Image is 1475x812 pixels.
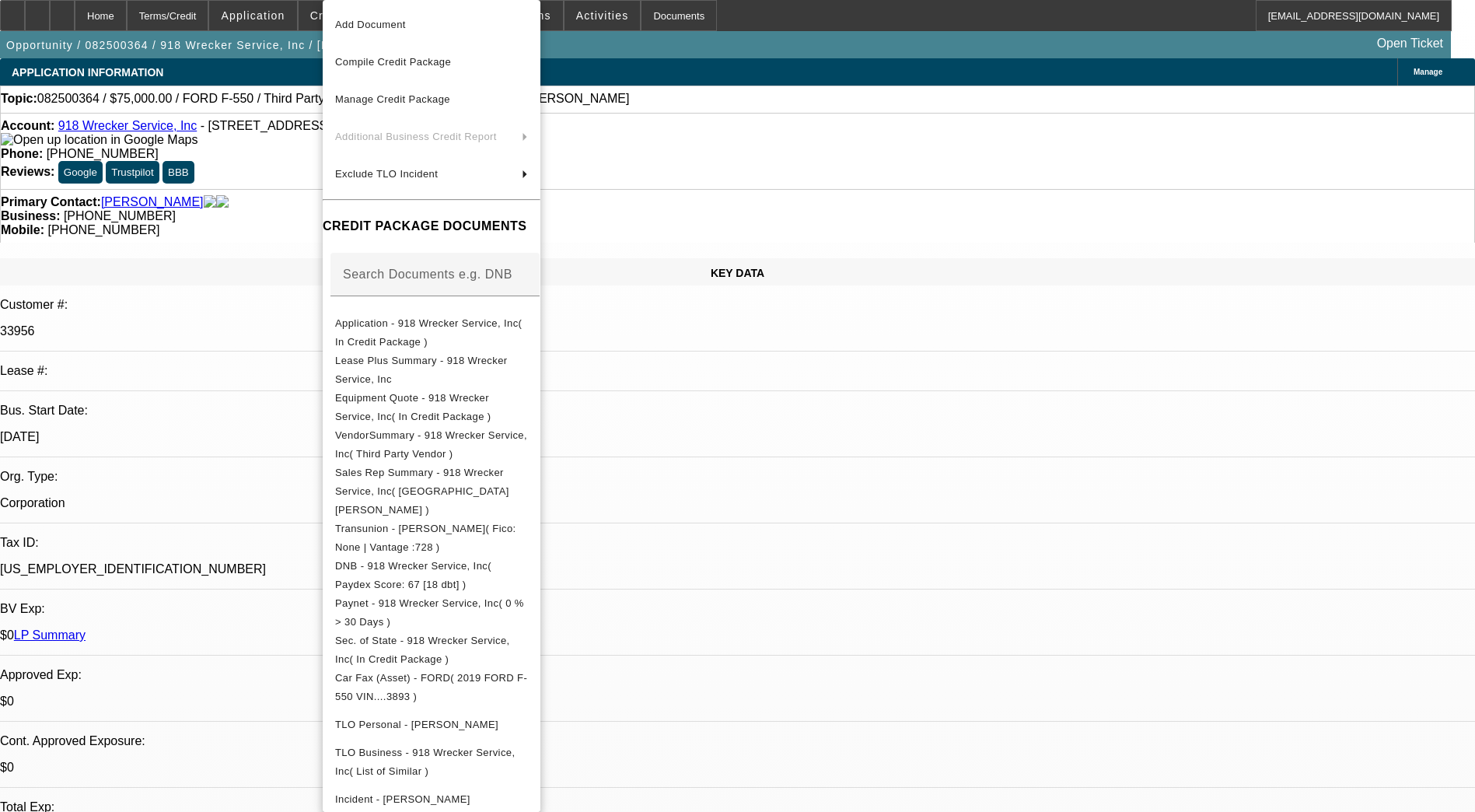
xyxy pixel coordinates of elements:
span: Paynet - 918 Wrecker Service, Inc( 0 % > 30 Days ) [335,597,524,628]
span: Compile Credit Package [335,56,451,68]
span: Car Fax (Asset) - FORD( 2019 FORD F-550 VIN....3893 ) [335,672,527,702]
button: TLO Personal - Rainbolt, Robert [323,706,540,744]
span: Sales Rep Summary - 918 Wrecker Service, Inc( [GEOGRAPHIC_DATA][PERSON_NAME] ) [335,467,509,516]
span: TLO Business - 918 Wrecker Service, Inc( List of Similar ) [335,747,515,777]
span: Manage Credit Package [335,93,450,105]
button: Car Fax (Asset) - FORD( 2019 FORD F-550 VIN....3893 ) [323,669,540,706]
span: Add Document [335,19,406,30]
button: Equipment Quote - 918 Wrecker Service, Inc( In Credit Package ) [323,389,540,426]
button: Application - 918 Wrecker Service, Inc( In Credit Package ) [323,314,540,352]
button: DNB - 918 Wrecker Service, Inc( Paydex Score: 67 [18 dbt] ) [323,557,540,594]
mat-label: Search Documents e.g. DNB [343,268,512,281]
button: Transunion - Rainbolt, Robert( Fico: None | Vantage :728 ) [323,520,540,557]
span: VendorSummary - 918 Wrecker Service, Inc( Third Party Vendor ) [335,429,527,460]
span: Transunion - [PERSON_NAME]( Fico: None | Vantage :728 ) [335,523,516,553]
button: Sales Rep Summary - 918 Wrecker Service, Inc( Martell, Heath ) [323,464,540,520]
span: DNB - 918 Wrecker Service, Inc( Paydex Score: 67 [18 dbt] ) [335,560,491,590]
span: Sec. of State - 918 Wrecker Service, Inc( In Credit Package ) [335,635,510,665]
button: Lease Plus Summary - 918 Wrecker Service, Inc [323,352,540,389]
span: Incident - [PERSON_NAME] [335,793,470,805]
button: Paynet - 918 Wrecker Service, Inc( 0 % > 30 Days ) [323,594,540,632]
span: Lease Plus Summary - 918 Wrecker Service, Inc [335,355,508,385]
button: TLO Business - 918 Wrecker Service, Inc( List of Similar ) [323,744,540,781]
button: Sec. of State - 918 Wrecker Service, Inc( In Credit Package ) [323,632,540,669]
h4: CREDIT PACKAGE DOCUMENTS [323,217,540,236]
span: Application - 918 Wrecker Service, Inc( In Credit Package ) [335,317,522,348]
span: Exclude TLO Incident [335,168,438,180]
span: TLO Personal - [PERSON_NAME] [335,719,498,730]
span: Equipment Quote - 918 Wrecker Service, Inc( In Credit Package ) [335,392,491,422]
button: VendorSummary - 918 Wrecker Service, Inc( Third Party Vendor ) [323,426,540,464]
